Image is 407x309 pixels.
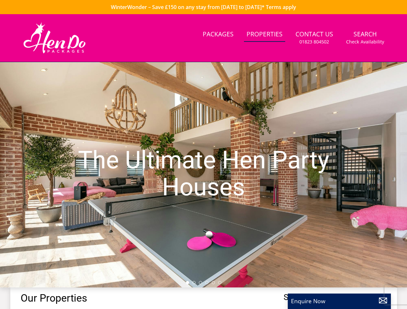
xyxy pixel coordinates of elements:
small: Check Availability [346,39,384,45]
img: Hen Do Packages [21,22,89,54]
a: Contact Us01823 804502 [293,27,336,48]
small: 01823 804502 [299,39,329,45]
h1: Our Properties [21,293,281,304]
p: Enquire Now [291,297,388,305]
h1: The Ultimate Hen Party Houses [61,134,346,213]
a: Packages [200,27,236,42]
a: Properties [244,27,285,42]
span: Search [284,293,387,302]
a: SearchCheck Availability [344,27,387,48]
